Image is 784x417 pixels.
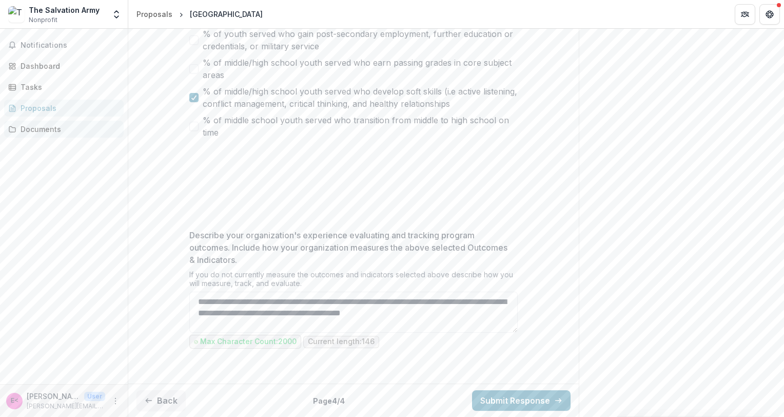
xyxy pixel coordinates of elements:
div: Documents [21,124,115,135]
button: Notifications [4,37,124,53]
span: Notifications [21,41,120,50]
div: Tasks [21,82,115,92]
div: If you do not currently measure the outcomes and indicators selected above describe how you will ... [189,270,518,292]
button: Get Help [759,4,780,25]
span: Nonprofit [29,15,57,25]
span: % of middle/high school youth served who earn passing grades in core subject areas [203,56,518,81]
button: Submit Response [472,390,571,411]
p: Describe your organization's experience evaluating and tracking program outcomes. Include how you... [189,229,512,266]
p: Current length: 146 [308,337,375,346]
button: Partners [735,4,755,25]
a: Proposals [4,100,124,117]
p: [PERSON_NAME] [PERSON_NAME] <[PERSON_NAME][EMAIL_ADDRESS][PERSON_NAME][DOMAIN_NAME]> [27,391,80,402]
span: % of middle/high school youth served who develop soft skills (i.e active listening, conflict mana... [203,85,518,110]
p: Page 4 / 4 [313,395,345,406]
nav: breadcrumb [132,7,267,22]
div: Dashboard [21,61,115,71]
div: The Salvation Army [29,5,100,15]
span: % of middle school youth served who transition from middle to high school on time [203,114,518,139]
div: Proposals [21,103,115,113]
span: % of youth served who gain post-secondary employment, further education or credentials, or milita... [203,28,518,52]
a: Dashboard [4,58,124,74]
div: Proposals [136,9,172,20]
p: [PERSON_NAME][EMAIL_ADDRESS][PERSON_NAME][DOMAIN_NAME] [27,402,105,411]
a: Tasks [4,79,124,96]
img: The Salvation Army [8,6,25,23]
p: Max Character Count: 2000 [200,337,297,346]
a: Proposals [132,7,177,22]
button: Open entity switcher [109,4,124,25]
p: User [84,392,105,401]
div: Elizabeth Pond Reza <elizabeth.reza@use.salvationarmy.org> [11,397,18,404]
div: [GEOGRAPHIC_DATA] [190,9,263,20]
button: Back [136,390,186,411]
button: More [109,395,122,407]
a: Documents [4,121,124,138]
